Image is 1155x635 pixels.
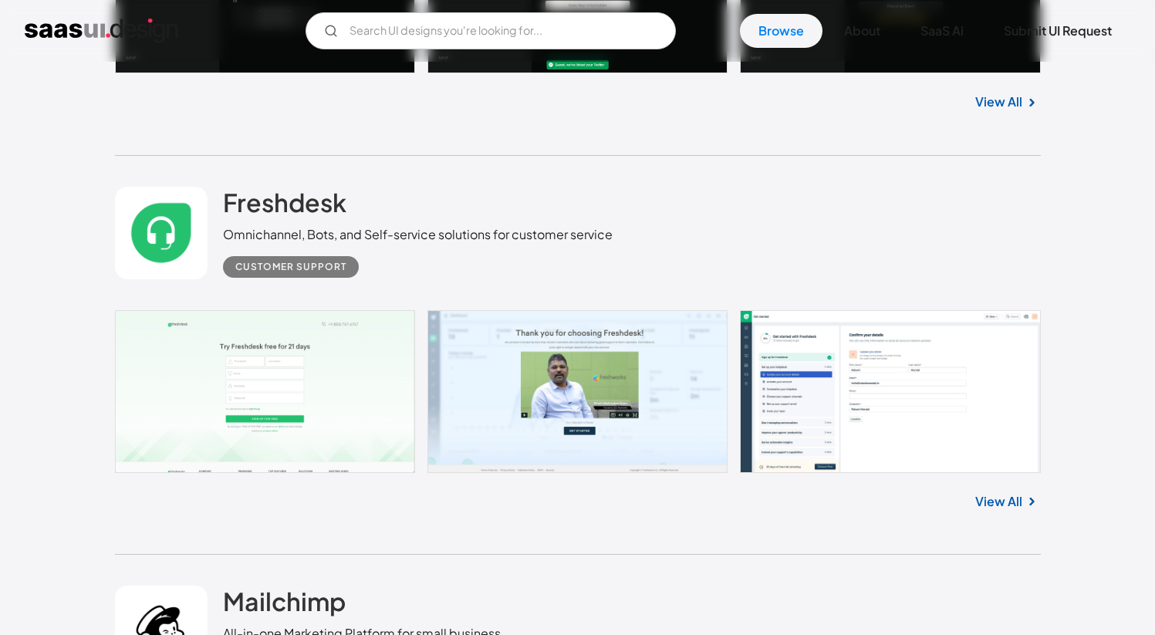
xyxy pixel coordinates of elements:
a: home [25,19,178,43]
div: Omnichannel, Bots, and Self-service solutions for customer service [223,225,613,244]
a: View All [975,492,1022,511]
a: SaaS Ai [902,14,982,48]
a: Browse [740,14,822,48]
a: About [826,14,899,48]
input: Search UI designs you're looking for... [306,12,676,49]
a: Mailchimp [223,586,346,624]
h2: Mailchimp [223,586,346,616]
div: Customer Support [235,258,346,276]
h2: Freshdesk [223,187,346,218]
a: Submit UI Request [985,14,1130,48]
a: View All [975,93,1022,111]
a: Freshdesk [223,187,346,225]
form: Email Form [306,12,676,49]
